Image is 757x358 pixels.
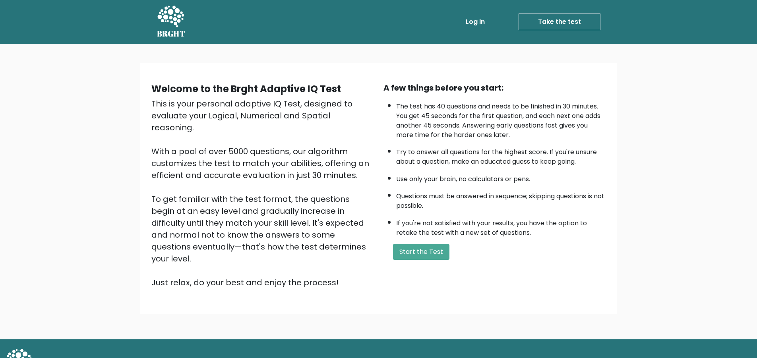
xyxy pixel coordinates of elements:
[151,98,374,288] div: This is your personal adaptive IQ Test, designed to evaluate your Logical, Numerical and Spatial ...
[396,170,606,184] li: Use only your brain, no calculators or pens.
[396,188,606,211] li: Questions must be answered in sequence; skipping questions is not possible.
[463,14,488,30] a: Log in
[396,215,606,238] li: If you're not satisfied with your results, you have the option to retake the test with a new set ...
[519,14,600,30] a: Take the test
[396,98,606,140] li: The test has 40 questions and needs to be finished in 30 minutes. You get 45 seconds for the firs...
[157,3,186,41] a: BRGHT
[393,244,449,260] button: Start the Test
[383,82,606,94] div: A few things before you start:
[157,29,186,39] h5: BRGHT
[151,82,341,95] b: Welcome to the Brght Adaptive IQ Test
[396,143,606,166] li: Try to answer all questions for the highest score. If you're unsure about a question, make an edu...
